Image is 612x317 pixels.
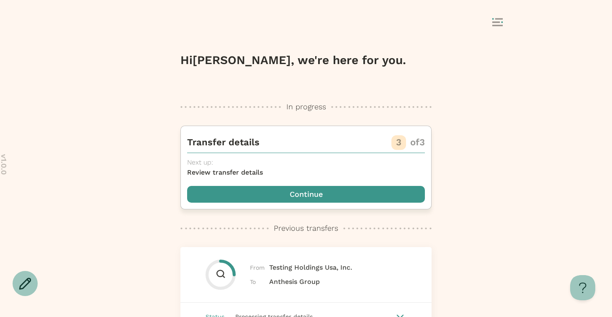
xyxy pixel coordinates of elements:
[187,157,425,168] p: Next up:
[180,53,406,67] span: Hi [PERSON_NAME] , we're here for you.
[187,186,425,203] button: Continue
[269,263,352,273] span: Testing Holdings Usa, Inc.
[570,275,595,300] iframe: Toggle Customer Support
[396,136,401,149] p: 3
[187,136,260,149] p: Transfer details
[269,277,320,287] span: Anthesis Group
[250,277,269,286] span: To
[274,223,338,234] p: Previous transfers
[410,136,425,149] p: of 3
[187,168,425,178] p: Review transfer details
[286,101,326,112] p: In progress
[250,263,269,272] span: From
